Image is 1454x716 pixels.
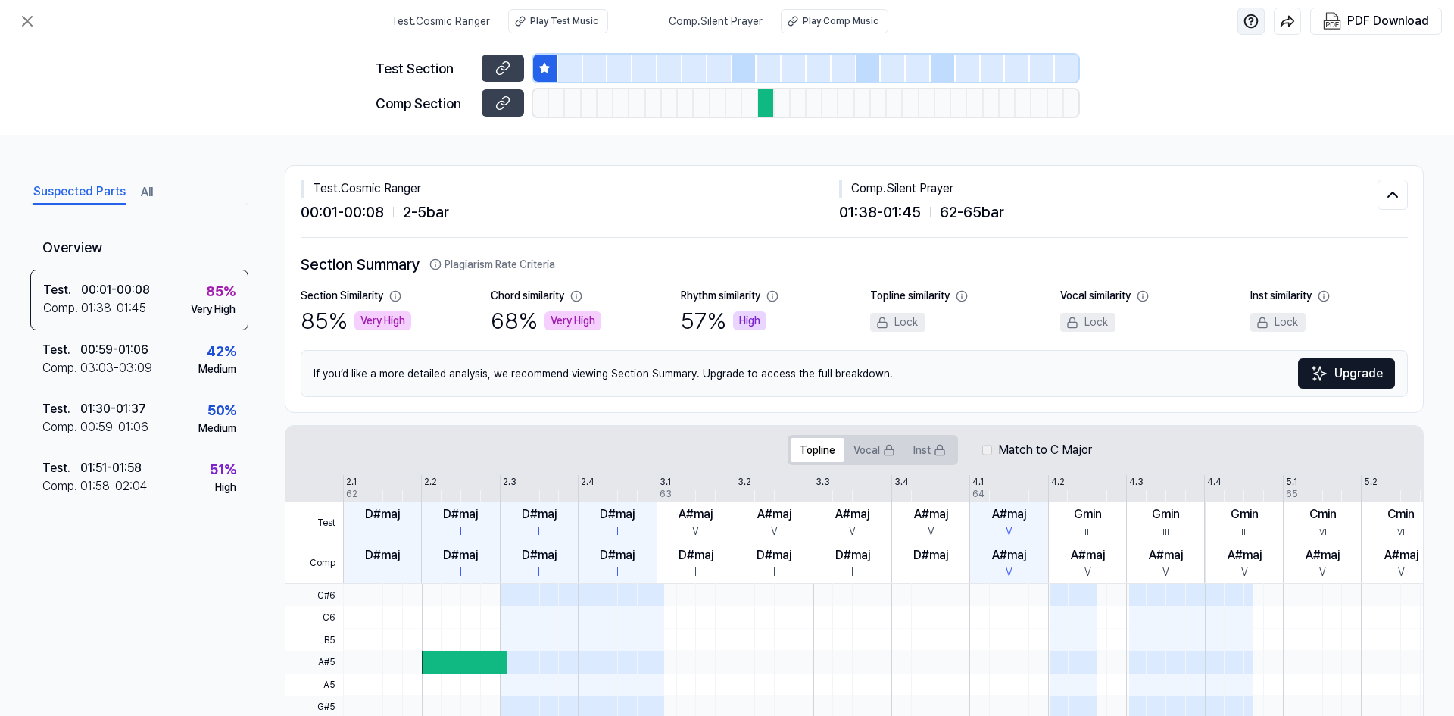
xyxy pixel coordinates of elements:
[839,180,1378,198] div: Comp . Silent Prayer
[381,564,383,580] div: I
[392,14,490,30] span: Test . Cosmic Ranger
[42,418,80,436] div: Comp .
[600,546,635,564] div: D#maj
[1051,475,1065,489] div: 4.2
[851,564,853,580] div: I
[660,487,672,501] div: 63
[285,502,343,543] span: Test
[33,180,126,205] button: Suspected Parts
[1006,524,1012,539] div: V
[207,400,236,421] div: 50 %
[1060,313,1115,332] div: Lock
[43,281,81,299] div: Test .
[80,359,152,377] div: 03:03 - 03:09
[1319,524,1327,539] div: vi
[1323,12,1341,30] img: PDF Download
[1241,564,1248,580] div: V
[491,304,601,338] div: 68 %
[616,564,619,580] div: I
[904,438,955,462] button: Inst
[681,288,760,304] div: Rhythm similarity
[285,606,343,628] span: C6
[781,9,888,33] a: Play Comp Music
[503,475,516,489] div: 2.3
[681,304,766,338] div: 57 %
[81,299,146,317] div: 01:38 - 01:45
[301,350,1408,397] div: If you’d like a more detailed analysis, we recommend viewing Section Summary. Upgrade to access t...
[141,180,153,205] button: All
[679,546,713,564] div: D#maj
[581,475,594,489] div: 2.4
[1241,524,1248,539] div: iii
[669,14,763,30] span: Comp . Silent Prayer
[1084,524,1091,539] div: iii
[940,201,1004,224] span: 62 - 65 bar
[42,400,80,418] div: Test .
[1310,364,1328,383] img: Sparkles
[365,546,400,564] div: D#maj
[1347,11,1429,31] div: PDF Download
[443,505,478,524] div: D#maj
[1320,8,1432,34] button: PDF Download
[42,341,80,359] div: Test .
[791,438,844,462] button: Topline
[1309,505,1337,524] div: Cmin
[733,311,766,330] div: High
[1060,288,1131,304] div: Vocal similarity
[998,441,1092,459] label: Match to C Major
[460,524,462,539] div: I
[1162,524,1169,539] div: iii
[1207,475,1222,489] div: 4.4
[81,281,150,299] div: 00:01 - 00:08
[80,418,148,436] div: 00:59 - 01:06
[80,477,148,496] div: 01:58 - 02:04
[424,475,437,489] div: 2.2
[1243,14,1259,29] img: help
[992,546,1026,564] div: A#maj
[913,546,948,564] div: D#maj
[1298,358,1395,389] a: SparklesUpgrade
[1319,564,1326,580] div: V
[1387,505,1415,524] div: Cmin
[491,288,564,304] div: Chord similarity
[42,477,80,496] div: Comp .
[301,288,383,304] div: Section Similarity
[1398,564,1405,580] div: V
[285,629,343,651] span: B5
[210,459,236,480] div: 51 %
[835,505,869,524] div: A#maj
[1231,505,1259,524] div: Gmin
[600,505,635,524] div: D#maj
[1298,358,1395,389] button: Upgrade
[930,564,932,580] div: I
[403,201,449,224] span: 2 - 5 bar
[1306,546,1340,564] div: A#maj
[544,311,601,330] div: Very High
[285,584,343,606] span: C#6
[870,288,950,304] div: Topline similarity
[522,546,557,564] div: D#maj
[1228,546,1262,564] div: A#maj
[679,505,713,524] div: A#maj
[346,487,357,501] div: 62
[376,58,473,79] div: Test Section
[301,253,1408,276] h2: Section Summary
[1286,475,1297,489] div: 5.1
[206,281,236,302] div: 85 %
[538,524,540,539] div: I
[692,524,699,539] div: V
[972,475,984,489] div: 4.1
[816,475,830,489] div: 3.3
[80,459,142,477] div: 01:51 - 01:58
[285,674,343,696] span: A5
[1397,524,1405,539] div: vi
[460,564,462,580] div: I
[285,651,343,673] span: A#5
[215,480,236,496] div: High
[1152,505,1180,524] div: Gmin
[1149,546,1183,564] div: A#maj
[1162,564,1169,580] div: V
[80,341,148,359] div: 00:59 - 01:06
[1384,546,1418,564] div: A#maj
[301,304,411,338] div: 85 %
